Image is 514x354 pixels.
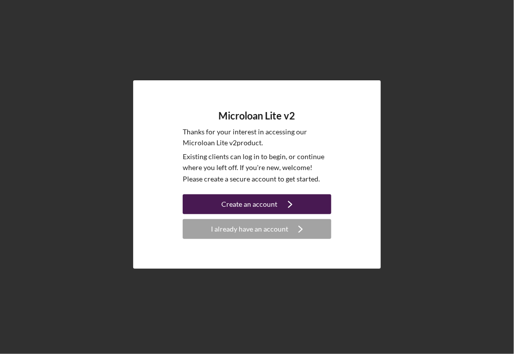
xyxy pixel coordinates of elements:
[222,194,278,214] div: Create an account
[183,219,331,239] button: I already have an account
[183,151,331,184] p: Existing clients can log in to begin, or continue where you left off. If you're new, welcome! Ple...
[183,194,331,217] a: Create an account
[219,110,296,121] h4: Microloan Lite v2
[211,219,288,239] div: I already have an account
[183,194,331,214] button: Create an account
[183,126,331,149] p: Thanks for your interest in accessing our Microloan Lite v2 product.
